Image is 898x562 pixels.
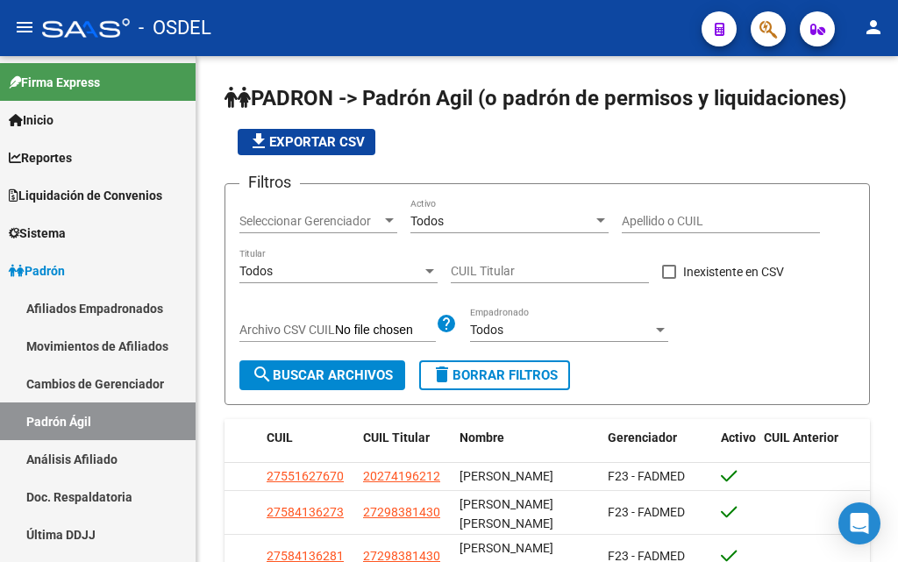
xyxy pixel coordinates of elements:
[9,224,66,243] span: Sistema
[267,469,344,483] span: 27551627670
[335,323,436,338] input: Archivo CSV CUIL
[239,323,335,337] span: Archivo CSV CUIL
[248,134,365,150] span: Exportar CSV
[9,73,100,92] span: Firma Express
[460,469,553,483] span: [PERSON_NAME]
[431,364,453,385] mat-icon: delete
[764,430,838,445] span: CUIL Anterior
[248,131,269,152] mat-icon: file_download
[224,86,846,110] span: PADRON -> Padrón Agil (o padrón de permisos y liquidaciones)
[363,505,440,519] span: 27298381430
[9,186,162,205] span: Liquidación de Convenios
[239,360,405,390] button: Buscar Archivos
[356,419,453,477] datatable-header-cell: CUIL Titular
[239,170,300,195] h3: Filtros
[252,367,393,383] span: Buscar Archivos
[419,360,570,390] button: Borrar Filtros
[252,364,273,385] mat-icon: search
[239,214,381,229] span: Seleccionar Gerenciador
[363,430,430,445] span: CUIL Titular
[410,214,444,228] span: Todos
[757,419,870,477] datatable-header-cell: CUIL Anterior
[460,430,504,445] span: Nombre
[460,497,553,531] span: [PERSON_NAME] [PERSON_NAME]
[267,505,344,519] span: 27584136273
[608,469,685,483] span: F23 - FADMED
[470,323,503,337] span: Todos
[838,502,880,544] div: Open Intercom Messenger
[608,430,677,445] span: Gerenciador
[453,419,601,477] datatable-header-cell: Nombre
[608,505,685,519] span: F23 - FADMED
[721,430,756,445] span: Activo
[139,9,211,47] span: - OSDEL
[363,469,440,483] span: 20274196212
[267,430,293,445] span: CUIL
[601,419,714,477] datatable-header-cell: Gerenciador
[238,129,375,155] button: Exportar CSV
[436,313,457,334] mat-icon: help
[9,110,53,130] span: Inicio
[260,419,356,477] datatable-header-cell: CUIL
[714,419,757,477] datatable-header-cell: Activo
[14,17,35,38] mat-icon: menu
[239,264,273,278] span: Todos
[683,261,784,282] span: Inexistente en CSV
[9,148,72,167] span: Reportes
[9,261,65,281] span: Padrón
[431,367,558,383] span: Borrar Filtros
[863,17,884,38] mat-icon: person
